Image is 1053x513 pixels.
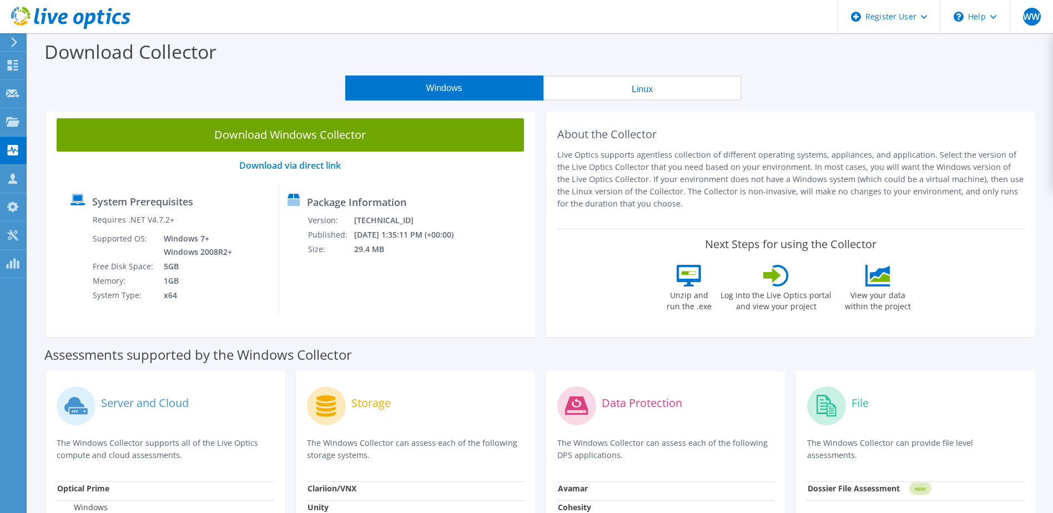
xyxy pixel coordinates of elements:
[308,213,354,228] td: Version:
[354,242,468,256] td: 29.4 MB
[155,259,234,274] td: 5GB
[557,128,1025,141] h2: About the Collector
[44,349,352,360] label: Assessments supported by the Windows Collector
[155,288,234,303] td: x64
[558,502,591,512] strong: Cohesity
[663,286,714,312] label: Unzip and run the .exe
[954,12,964,22] svg: \n
[308,483,356,494] strong: Clariion/VNX
[92,259,155,274] td: Free Disk Space:
[345,76,543,100] button: Windows
[705,238,876,251] label: Next Steps for using the Collector
[1023,8,1041,26] span: WW
[307,437,524,461] p: The Windows Collector can assess each of the following storage systems.
[307,197,406,208] label: Package Information
[354,213,468,228] td: [TECHNICAL_ID]
[557,437,774,461] p: The Windows Collector can assess each of the following DPS applications.
[354,228,468,242] td: [DATE] 1:35:11 PM (+00:00)
[57,483,109,494] strong: Optical Prime
[92,196,193,207] label: System Prerequisites
[57,437,274,461] p: The Windows Collector supports all of the Live Optics compute and cloud assessments.
[92,288,155,303] td: System Type:
[92,232,155,259] td: Supported OS:
[720,286,832,312] label: Log into the Live Optics portal and view your project
[602,398,682,409] label: Data Protection
[155,274,234,288] td: 1GB
[101,398,189,409] label: Server and Cloud
[915,486,926,492] tspan: NEW!
[57,118,524,152] a: Download Windows Collector
[239,159,341,172] a: Download via direct link
[557,149,1025,210] p: Live Optics supports agentless collection of different operating systems, appliances, and applica...
[308,502,329,512] strong: Unity
[838,286,918,312] label: View your data within the project
[57,502,108,513] label: Windows
[852,398,869,409] label: File
[543,76,742,100] button: Linux
[351,398,391,409] label: Storage
[93,214,174,225] label: Requires .NET V4.7.2+
[807,437,1024,461] p: The Windows Collector can provide file level assessments.
[155,232,234,259] td: Windows 7+ Windows 2008R2+
[308,228,354,242] td: Published:
[308,242,354,256] td: Size:
[92,274,155,288] td: Memory:
[44,39,216,64] label: Download Collector
[558,483,588,494] strong: Avamar
[808,483,900,494] strong: Dossier File Assessment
